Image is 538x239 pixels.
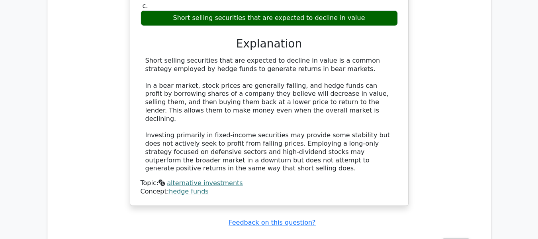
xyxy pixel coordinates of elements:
a: alternative investments [167,179,243,187]
div: Concept: [141,188,398,196]
span: c. [143,2,148,10]
div: Short selling securities that are expected to decline in value is a common strategy employed by h... [145,57,393,173]
div: Topic: [141,179,398,188]
a: hedge funds [169,188,209,195]
a: Feedback on this question? [229,219,315,226]
div: Short selling securities that are expected to decline in value [141,10,398,26]
h3: Explanation [145,37,393,51]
